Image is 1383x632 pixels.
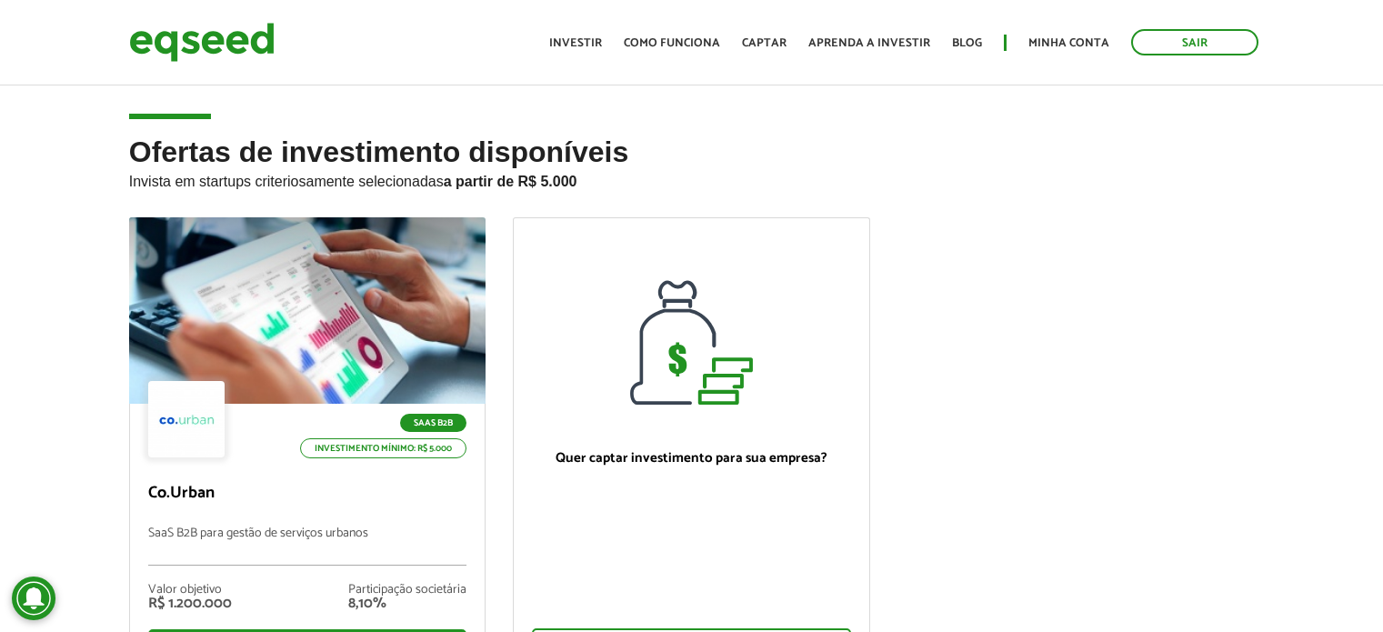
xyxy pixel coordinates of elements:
a: Blog [952,37,982,49]
a: Investir [549,37,602,49]
p: SaaS B2B para gestão de serviços urbanos [148,527,467,566]
a: Minha conta [1028,37,1109,49]
p: Investimento mínimo: R$ 5.000 [300,438,466,458]
a: Como funciona [624,37,720,49]
a: Captar [742,37,787,49]
a: Aprenda a investir [808,37,930,49]
p: Co.Urban [148,484,467,504]
strong: a partir de R$ 5.000 [444,174,577,189]
p: Quer captar investimento para sua empresa? [532,450,851,466]
img: EqSeed [129,18,275,66]
p: SaaS B2B [400,414,466,432]
div: Participação societária [348,584,466,597]
p: Invista em startups criteriosamente selecionadas [129,168,1255,190]
div: 8,10% [348,597,466,611]
div: Valor objetivo [148,584,232,597]
h2: Ofertas de investimento disponíveis [129,136,1255,217]
a: Sair [1131,29,1258,55]
div: R$ 1.200.000 [148,597,232,611]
